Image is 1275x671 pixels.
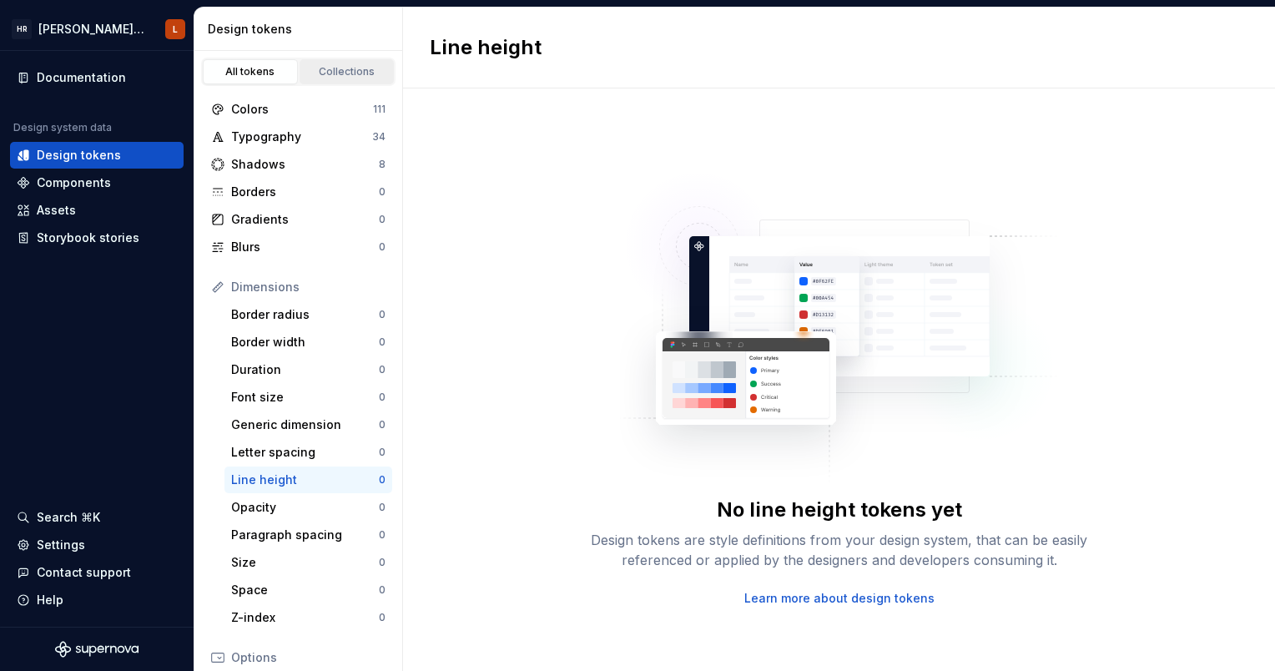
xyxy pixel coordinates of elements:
div: Line height [231,472,379,488]
div: 0 [379,240,386,254]
div: 0 [379,418,386,431]
div: 0 [379,446,386,459]
a: Colors111 [204,96,392,123]
div: Duration [231,361,379,378]
a: Typography34 [204,124,392,150]
div: Border radius [231,306,379,323]
div: All tokens [209,65,292,78]
div: Assets [37,202,76,219]
a: Paragraph spacing0 [224,522,392,548]
button: HR[PERSON_NAME] UI Toolkit (HUT)L [3,11,190,47]
div: 0 [379,501,386,514]
a: Settings [10,532,184,558]
div: Documentation [37,69,126,86]
a: Assets [10,197,184,224]
a: Generic dimension0 [224,411,392,438]
div: Letter spacing [231,444,379,461]
div: Help [37,592,63,608]
a: Borders0 [204,179,392,205]
div: Blurs [231,239,379,255]
div: No line height tokens yet [717,497,962,523]
div: Components [37,174,111,191]
button: Help [10,587,184,613]
div: Paragraph spacing [231,527,379,543]
a: Duration0 [224,356,392,383]
div: Opacity [231,499,379,516]
a: Border radius0 [224,301,392,328]
div: 8 [379,158,386,171]
a: Documentation [10,64,184,91]
svg: Supernova Logo [55,641,139,658]
div: 0 [379,556,386,569]
div: Typography [231,129,372,145]
div: Borders [231,184,379,200]
div: 0 [379,611,386,624]
div: Design tokens are style definitions from your design system, that can be easily referenced or app... [572,530,1106,570]
div: 0 [379,335,386,349]
div: 0 [379,528,386,542]
a: Letter spacing0 [224,439,392,466]
div: Contact support [37,564,131,581]
a: Line height0 [224,467,392,493]
button: Contact support [10,559,184,586]
div: Shadows [231,156,379,173]
a: Shadows8 [204,151,392,178]
div: 0 [379,363,386,376]
div: Space [231,582,379,598]
a: Space0 [224,577,392,603]
a: Z-index0 [224,604,392,631]
button: Search ⌘K [10,504,184,531]
div: 0 [379,473,386,487]
a: Components [10,169,184,196]
div: Design tokens [37,147,121,164]
div: Dimensions [231,279,386,295]
div: Design system data [13,121,112,134]
div: Storybook stories [37,230,139,246]
div: Font size [231,389,379,406]
div: Colors [231,101,373,118]
a: Font size0 [224,384,392,411]
a: Learn more about design tokens [744,590,935,607]
a: Storybook stories [10,225,184,251]
div: [PERSON_NAME] UI Toolkit (HUT) [38,21,145,38]
div: Search ⌘K [37,509,100,526]
div: Design tokens [208,21,396,38]
div: Settings [37,537,85,553]
a: Opacity0 [224,494,392,521]
h2: Line height [430,34,542,61]
div: Collections [305,65,389,78]
a: Border width0 [224,329,392,356]
a: Design tokens [10,142,184,169]
div: 0 [379,391,386,404]
div: 34 [372,130,386,144]
a: Size0 [224,549,392,576]
div: Size [231,554,379,571]
a: Blurs0 [204,234,392,260]
div: Options [231,649,386,666]
div: Generic dimension [231,416,379,433]
div: 111 [373,103,386,116]
div: L [173,23,178,36]
div: 0 [379,213,386,226]
div: Border width [231,334,379,351]
div: HR [12,19,32,39]
div: Z-index [231,609,379,626]
div: 0 [379,583,386,597]
div: 0 [379,308,386,321]
div: 0 [379,185,386,199]
div: Gradients [231,211,379,228]
a: Gradients0 [204,206,392,233]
